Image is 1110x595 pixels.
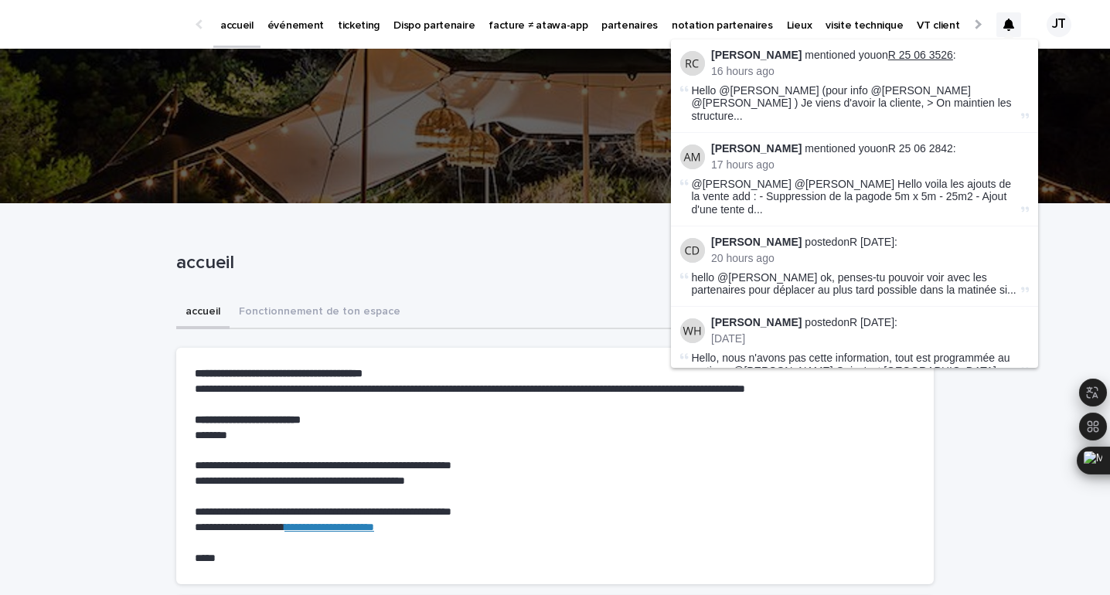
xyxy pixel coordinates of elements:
strong: [PERSON_NAME] [711,316,802,328]
p: mentioned you on : [711,49,1029,62]
img: William Hearsey [680,318,705,343]
p: [DATE] [711,332,1029,345]
img: Ls34BcGeRexTGTNfXpUC [31,9,181,40]
img: Alexandre-Arthur Martin [680,144,705,169]
strong: [PERSON_NAME] [711,142,802,155]
button: Fonctionnement de ton espace [230,297,410,329]
p: accueil [176,252,928,274]
div: JT [1047,12,1071,37]
button: accueil [176,297,230,329]
p: mentioned you on : [711,142,1029,155]
span: Hello, nous n'avons pas cette information, tout est programmée au matin ... @[PERSON_NAME] Oui, c... [692,352,1010,377]
p: posted on : [711,316,1029,329]
span: @[PERSON_NAME] @[PERSON_NAME] Hello voila les ajouts de la vente add : - Suppression de la pagode... [692,178,1018,216]
a: R [DATE] [850,316,894,328]
p: 20 hours ago [711,252,1029,265]
strong: [PERSON_NAME] [711,236,802,248]
img: Céline Dislaire [680,238,705,263]
a: R 25 06 3526 [888,49,953,61]
a: R 25 06 2842 [888,142,953,155]
strong: [PERSON_NAME] [711,49,802,61]
p: 17 hours ago [711,158,1029,172]
p: 16 hours ago [711,65,1029,78]
span: Hello @[PERSON_NAME] (pour info @[PERSON_NAME] @[PERSON_NAME] ) Je viens d'avoir la cliente, > On... [692,84,1018,123]
a: R [DATE] [850,236,894,248]
span: hello @[PERSON_NAME] ok, penses-tu pouvoir voir avec les partenaires pour déplacer au plus tard p... [692,271,1018,297]
p: posted on : [711,236,1029,249]
img: Romane Camus [680,51,705,76]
